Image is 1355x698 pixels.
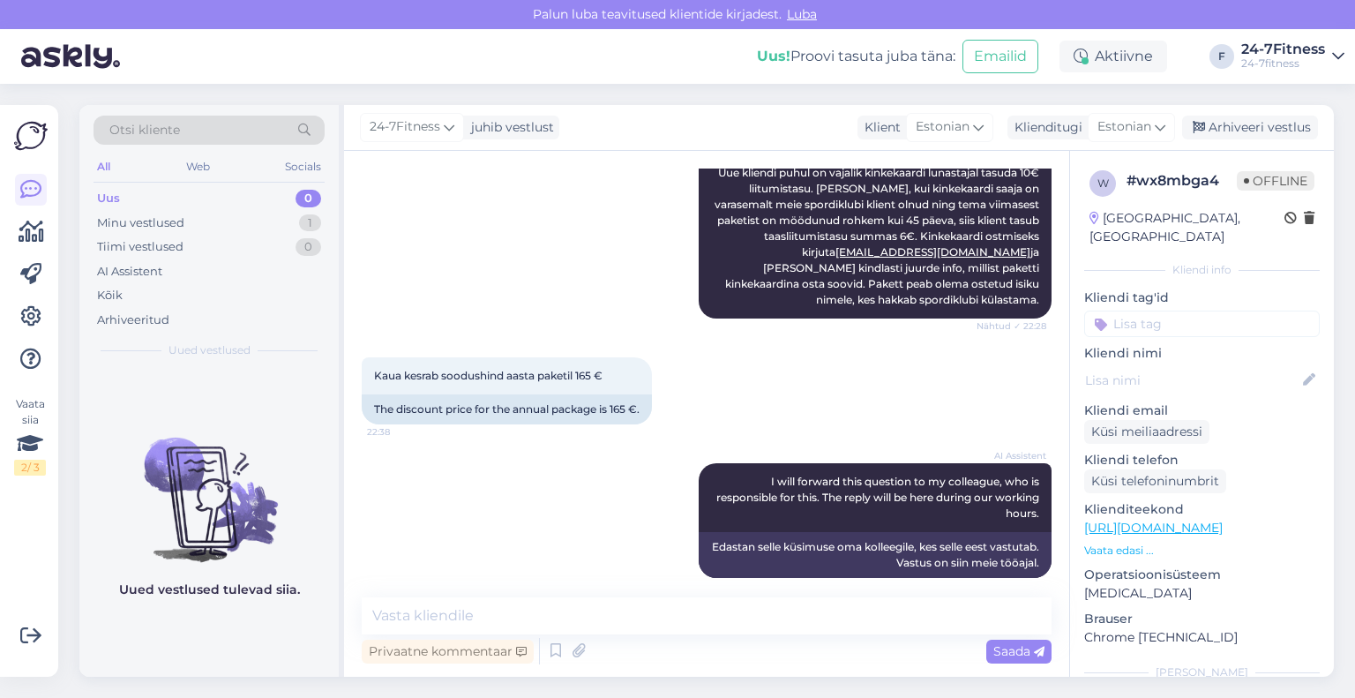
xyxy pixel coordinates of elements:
[962,40,1038,73] button: Emailid
[97,311,169,329] div: Arhiveeritud
[1085,371,1299,390] input: Lisa nimi
[716,475,1042,520] span: I will forward this question to my colleague, who is responsible for this. The reply will be here...
[1084,402,1320,420] p: Kliendi email
[1084,566,1320,584] p: Operatsioonisüsteem
[1084,420,1209,444] div: Küsi meiliaadressi
[464,118,554,137] div: juhib vestlust
[1241,42,1344,71] a: 24-7Fitness24-7fitness
[993,643,1044,659] span: Saada
[1237,171,1314,191] span: Offline
[296,190,321,207] div: 0
[1059,41,1167,72] div: Aktiivne
[1084,500,1320,519] p: Klienditeekond
[1007,118,1082,137] div: Klienditugi
[1241,42,1325,56] div: 24-7Fitness
[296,238,321,256] div: 0
[183,155,213,178] div: Web
[362,394,652,424] div: The discount price for the annual package is 165 €.
[977,319,1046,333] span: Nähtud ✓ 22:28
[94,155,114,178] div: All
[97,190,120,207] div: Uus
[1241,56,1325,71] div: 24-7fitness
[14,460,46,476] div: 2 / 3
[370,117,440,137] span: 24-7Fitness
[281,155,325,178] div: Socials
[835,245,1030,259] a: [EMAIL_ADDRESS][DOMAIN_NAME]
[362,640,534,664] div: Privaatne kommentaar
[1084,543,1320,559] p: Vaata edasi ...
[299,214,321,232] div: 1
[757,48,790,64] b: Uus!
[367,425,433,439] span: 22:38
[1084,610,1320,628] p: Brauser
[1084,469,1226,493] div: Küsi telefoninumbrit
[782,6,822,22] span: Luba
[1084,311,1320,337] input: Lisa tag
[1209,44,1234,69] div: F
[980,579,1046,592] span: 22:38
[1097,117,1151,137] span: Estonian
[1084,262,1320,278] div: Kliendi info
[980,449,1046,462] span: AI Assistent
[1084,628,1320,647] p: Chrome [TECHNICAL_ID]
[1084,344,1320,363] p: Kliendi nimi
[97,287,123,304] div: Kõik
[1097,176,1109,190] span: w
[1084,664,1320,680] div: [PERSON_NAME]
[916,117,969,137] span: Estonian
[168,342,251,358] span: Uued vestlused
[1089,209,1284,246] div: [GEOGRAPHIC_DATA], [GEOGRAPHIC_DATA]
[1084,451,1320,469] p: Kliendi telefon
[119,581,300,599] p: Uued vestlused tulevad siia.
[1182,116,1318,139] div: Arhiveeri vestlus
[97,263,162,281] div: AI Assistent
[374,369,603,382] span: Kaua kesrab soodushind aasta paketil 165 €
[1084,584,1320,603] p: [MEDICAL_DATA]
[1084,289,1320,307] p: Kliendi tag'id
[699,532,1052,578] div: Edastan selle küsimuse oma kolleegile, kes selle eest vastutab. Vastus on siin meie tööajal.
[79,406,339,565] img: No chats
[14,396,46,476] div: Vaata siia
[1084,520,1223,536] a: [URL][DOMAIN_NAME]
[14,119,48,153] img: Askly Logo
[1127,170,1237,191] div: # wx8mbga4
[857,118,901,137] div: Klient
[97,238,183,256] div: Tiimi vestlused
[97,214,184,232] div: Minu vestlused
[109,121,180,139] span: Otsi kliente
[757,46,955,67] div: Proovi tasuta juba täna:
